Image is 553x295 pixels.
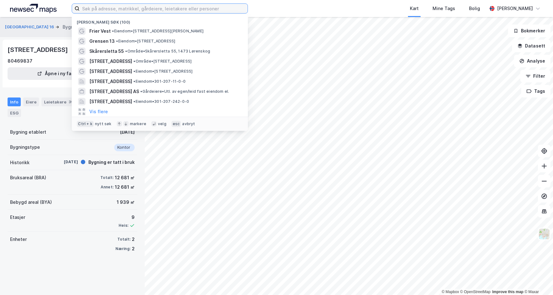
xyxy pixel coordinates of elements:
span: Eiendom • 301-207-242-0-0 [133,99,189,104]
span: Eiendom • [STREET_ADDRESS] [116,39,175,44]
span: Skårersletta 55 [89,47,124,55]
div: 9 [119,214,135,221]
span: [STREET_ADDRESS] [89,78,132,85]
div: Mine Tags [433,5,455,12]
span: Område • [STREET_ADDRESS] [133,59,192,64]
div: Totalt: [117,237,131,242]
div: 12 681 ㎡ [115,183,135,191]
button: Åpne i ny fane [8,67,107,80]
button: [GEOGRAPHIC_DATA] 16 [5,24,55,30]
div: Enheter [10,236,27,243]
div: velg [158,121,166,126]
button: Filter [520,70,550,82]
span: Gårdeiere • Utl. av egen/leid fast eiendom el. [140,89,229,94]
div: 1 939 ㎡ [117,198,135,206]
div: Bygning [63,23,80,31]
div: [STREET_ADDRESS] [8,45,69,55]
span: • [116,39,118,43]
div: Eiere [23,97,39,106]
iframe: Chat Widget [522,265,553,295]
span: • [125,49,127,53]
div: esc [171,121,181,127]
div: Historikk [10,159,30,166]
div: Annet: [101,185,114,190]
div: 2 [132,245,135,253]
span: • [133,79,135,84]
div: Bebygd areal (BYA) [10,198,52,206]
span: • [133,69,135,74]
a: Mapbox [442,290,459,294]
span: • [140,89,142,94]
div: Etasjer [10,214,25,221]
span: Område • Skårersletta 55, 1473 Lørenskog [125,49,210,54]
div: Leietakere [42,97,77,106]
div: [DATE] [53,159,78,165]
div: Kart [410,5,419,12]
span: • [112,29,114,33]
div: [DATE] [120,128,135,136]
div: 12 681 ㎡ [115,174,135,181]
span: [STREET_ADDRESS] [89,68,132,75]
div: Heis: [119,223,128,228]
span: [STREET_ADDRESS] [89,98,132,105]
div: markere [130,121,146,126]
button: Vis flere [89,108,108,115]
span: [STREET_ADDRESS] AS [89,88,139,95]
div: Bygningstype [10,143,40,151]
div: Info [8,97,21,106]
div: Bygning er tatt i bruk [88,159,135,166]
div: Næring: [115,246,131,251]
span: Grensen 13 [89,37,115,45]
div: avbryt [182,121,195,126]
div: [PERSON_NAME] [497,5,533,12]
button: Tags [521,85,550,97]
div: Bruksareal (BRA) [10,174,46,181]
div: ESG [8,109,21,117]
div: nytt søk [95,121,112,126]
img: Z [538,228,550,240]
span: Eiendom • [STREET_ADDRESS] [133,69,193,74]
a: Improve this map [492,290,523,294]
div: [PERSON_NAME] søk (100) [72,15,248,26]
span: Eiendom • 301-207-11-0-0 [133,79,186,84]
input: Søk på adresse, matrikkel, gårdeiere, leietakere eller personer [80,4,248,13]
div: Bolig [469,5,480,12]
div: Totalt: [100,175,114,180]
button: Datasett [512,40,550,52]
a: OpenStreetMap [460,290,491,294]
div: 2 [132,236,135,243]
span: Eiendom • [STREET_ADDRESS][PERSON_NAME] [112,29,204,34]
div: 39 [68,99,75,105]
div: Ctrl + k [77,121,94,127]
span: • [133,59,135,64]
span: • [133,99,135,104]
img: logo.a4113a55bc3d86da70a041830d287a7e.svg [10,4,57,13]
span: Frier Vest [89,27,111,35]
button: Bokmerker [508,25,550,37]
button: Analyse [514,55,550,67]
span: [STREET_ADDRESS] [89,58,132,65]
div: Bygning etablert [10,128,46,136]
div: 80469837 [8,57,32,65]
